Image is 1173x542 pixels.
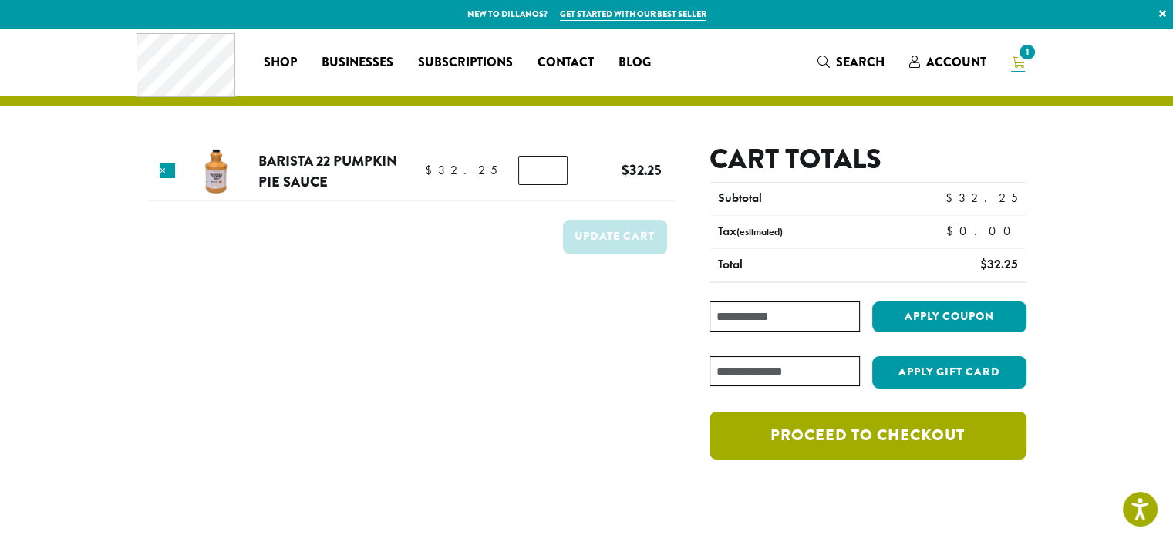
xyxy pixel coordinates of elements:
button: Update cart [563,220,667,254]
img: Barista 22 Pumpkin Pie Sauce [191,146,241,197]
bdi: 32.25 [945,190,1017,206]
th: Tax [710,216,933,248]
button: Apply coupon [872,301,1026,333]
span: $ [979,256,986,272]
h2: Cart totals [710,143,1026,176]
span: Subscriptions [418,53,513,72]
span: $ [622,160,629,180]
span: $ [425,162,438,178]
span: Shop [264,53,297,72]
a: Search [805,49,897,75]
span: $ [945,190,958,206]
span: Account [926,53,986,71]
a: Remove this item [160,163,175,178]
span: Blog [619,53,651,72]
th: Subtotal [710,183,899,215]
bdi: 32.25 [979,256,1017,272]
bdi: 32.25 [622,160,662,180]
a: Barista 22 Pumpkin Pie Sauce [258,150,397,193]
span: $ [946,223,959,239]
span: Contact [538,53,594,72]
bdi: 0.00 [946,223,1018,239]
small: (estimated) [736,225,783,238]
span: 1 [1016,42,1037,62]
a: Proceed to checkout [710,412,1026,460]
span: Search [836,53,885,71]
a: Get started with our best seller [560,8,706,21]
bdi: 32.25 [425,162,497,178]
input: Product quantity [518,156,568,185]
th: Total [710,249,899,281]
button: Apply Gift Card [872,356,1026,389]
a: Shop [251,50,309,75]
span: Businesses [322,53,393,72]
